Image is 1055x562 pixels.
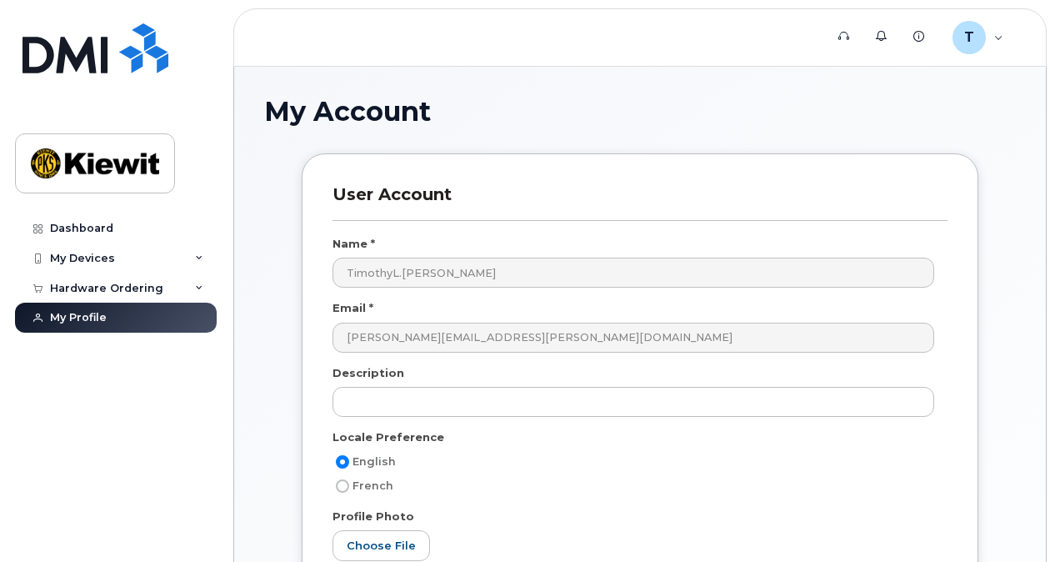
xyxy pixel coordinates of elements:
[352,479,393,492] span: French
[332,509,414,524] label: Profile Photo
[332,429,444,445] label: Locale Preference
[336,455,349,469] input: English
[332,365,404,381] label: Description
[352,455,396,468] span: English
[336,479,349,493] input: French
[332,530,430,561] label: Choose File
[264,97,1016,126] h1: My Account
[332,184,947,220] h3: User Account
[332,300,373,316] label: Email *
[332,236,375,252] label: Name *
